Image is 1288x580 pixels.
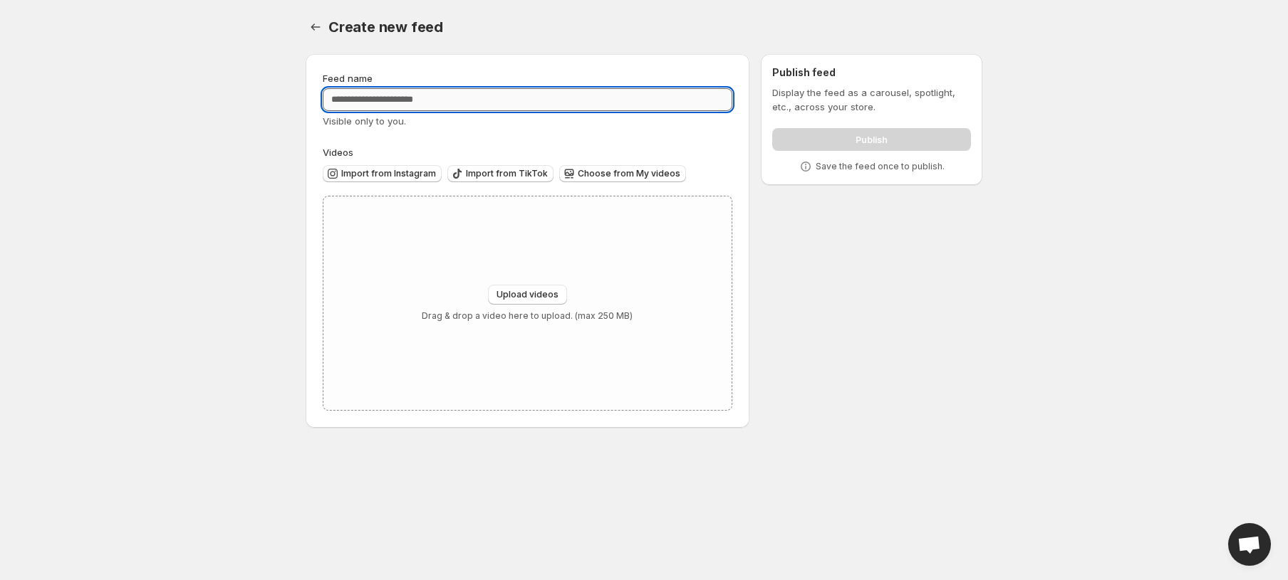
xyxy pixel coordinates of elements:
[578,168,680,179] span: Choose from My videos
[328,19,443,36] span: Create new feed
[466,168,548,179] span: Import from TikTok
[323,165,442,182] button: Import from Instagram
[422,310,633,322] p: Drag & drop a video here to upload. (max 250 MB)
[341,168,436,179] span: Import from Instagram
[323,73,373,84] span: Feed name
[497,289,559,300] span: Upload videos
[772,65,971,80] h2: Publish feed
[559,165,686,182] button: Choose from My videos
[1228,523,1271,566] a: Open chat
[323,147,353,158] span: Videos
[816,161,945,172] p: Save the feed once to publish.
[447,165,554,182] button: Import from TikTok
[772,85,971,114] p: Display the feed as a carousel, spotlight, etc., across your store.
[306,17,326,37] button: Settings
[323,115,406,127] span: Visible only to you.
[488,285,567,305] button: Upload videos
